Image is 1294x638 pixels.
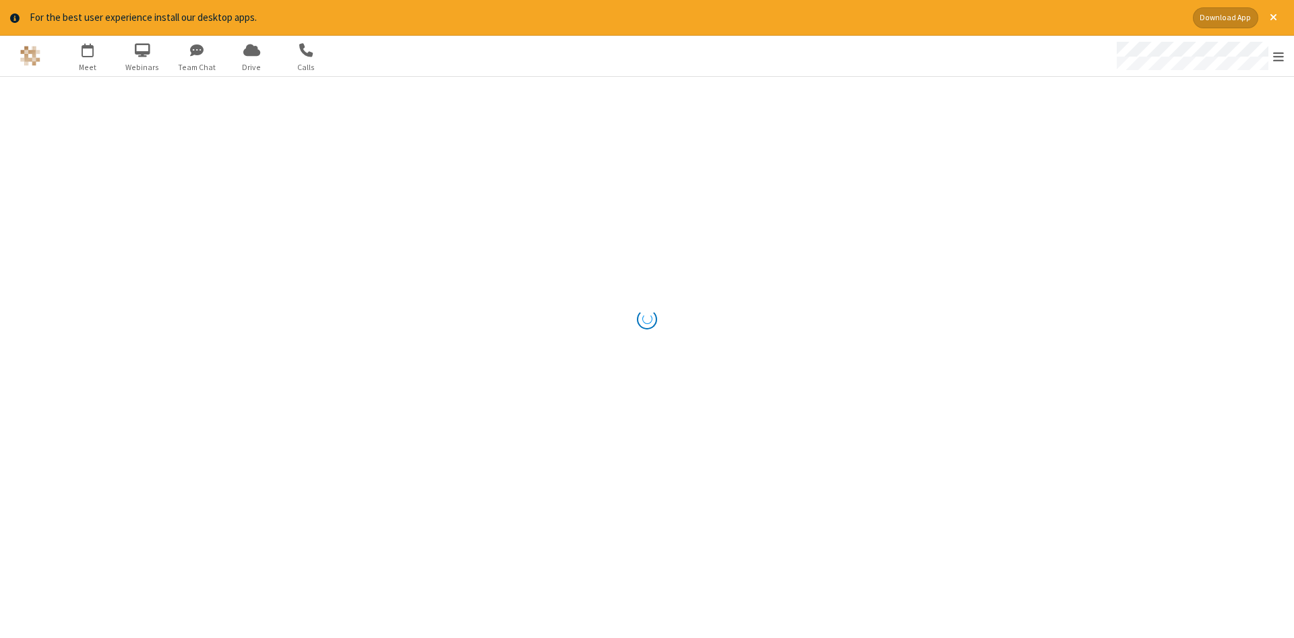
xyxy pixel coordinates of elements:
span: Team Chat [172,61,222,73]
div: For the best user experience install our desktop apps. [30,10,1183,26]
button: Close alert [1263,7,1284,28]
span: Calls [281,61,332,73]
span: Drive [226,61,277,73]
button: Download App [1193,7,1258,28]
div: Open menu [1104,36,1294,76]
button: Logo [5,36,55,76]
span: Meet [63,61,113,73]
img: QA Selenium DO NOT DELETE OR CHANGE [20,46,40,66]
span: Webinars [117,61,168,73]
